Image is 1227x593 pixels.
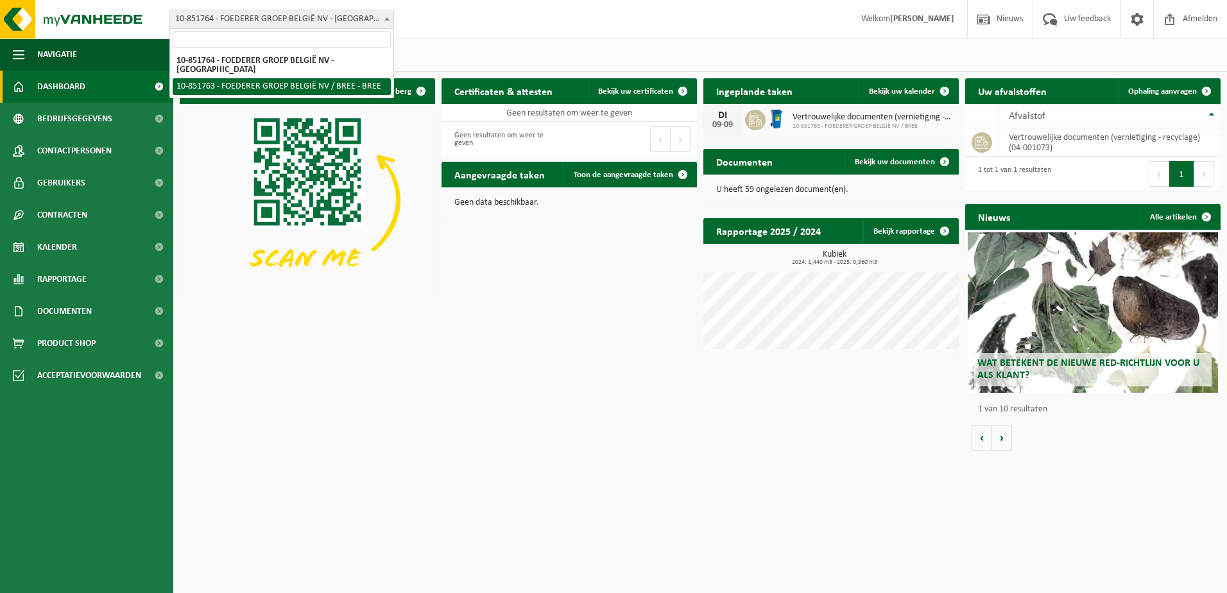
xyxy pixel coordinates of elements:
[972,425,992,451] button: Vorige
[1194,161,1214,187] button: Next
[965,78,1060,103] h2: Uw afvalstoffen
[855,158,935,166] span: Bekijk uw documenten
[1140,204,1219,230] a: Alle artikelen
[968,232,1218,393] a: Wat betekent de nieuwe RED-richtlijn voor u als klant?
[37,103,112,135] span: Bedrijfsgegevens
[710,259,959,266] span: 2024: 1,440 m3 - 2025: 0,960 m3
[37,327,96,359] span: Product Shop
[37,167,85,199] span: Gebruikers
[710,121,735,130] div: 09-09
[37,199,87,231] span: Contracten
[965,204,1023,229] h2: Nieuws
[173,53,391,78] li: 10-851764 - FOEDERER GROEP BELGIË NV - [GEOGRAPHIC_DATA]
[37,359,141,391] span: Acceptatievoorwaarden
[972,160,1051,188] div: 1 tot 1 van 1 resultaten
[650,126,671,152] button: Previous
[37,135,112,167] span: Contactpersonen
[454,198,684,207] p: Geen data beschikbaar.
[710,110,735,121] div: DI
[180,104,435,296] img: Download de VHEPlus App
[703,78,805,103] h2: Ingeplande taken
[37,231,77,263] span: Kalender
[793,123,952,130] span: 10-851763 - FOEDERER GROEP BELGIË NV / BREE
[37,71,85,103] span: Dashboard
[1009,111,1045,121] span: Afvalstof
[859,78,957,104] a: Bekijk uw kalender
[1169,161,1194,187] button: 1
[978,405,1214,414] p: 1 van 10 resultaten
[574,171,673,179] span: Toon de aangevraagde taken
[863,218,957,244] a: Bekijk rapportage
[766,108,787,130] img: WB-0240-HPE-BE-09
[173,78,391,95] li: 10-851763 - FOEDERER GROEP BELGIË NV / BREE - BREE
[383,87,411,96] span: Verberg
[169,10,394,29] span: 10-851764 - FOEDERER GROEP BELGIË NV - HASSELT
[448,125,563,153] div: Geen resultaten om weer te geven
[703,218,834,243] h2: Rapportage 2025 / 2024
[373,78,434,104] button: Verberg
[710,250,959,266] h3: Kubiek
[716,185,946,194] p: U heeft 59 ongelezen document(en).
[442,104,697,122] td: Geen resultaten om weer te geven
[890,14,954,24] strong: [PERSON_NAME]
[37,295,92,327] span: Documenten
[598,87,673,96] span: Bekijk uw certificaten
[1118,78,1219,104] a: Ophaling aanvragen
[442,78,565,103] h2: Certificaten & attesten
[977,358,1199,381] span: Wat betekent de nieuwe RED-richtlijn voor u als klant?
[869,87,935,96] span: Bekijk uw kalender
[563,162,696,187] a: Toon de aangevraagde taken
[992,425,1012,451] button: Volgende
[999,128,1221,157] td: vertrouwelijke documenten (vernietiging - recyclage) (04-001073)
[793,112,952,123] span: Vertrouwelijke documenten (vernietiging - recyclage)
[845,149,957,175] a: Bekijk uw documenten
[1149,161,1169,187] button: Previous
[37,263,87,295] span: Rapportage
[671,126,691,152] button: Next
[1128,87,1197,96] span: Ophaling aanvragen
[588,78,696,104] a: Bekijk uw certificaten
[37,39,77,71] span: Navigatie
[442,162,558,187] h2: Aangevraagde taken
[170,10,393,28] span: 10-851764 - FOEDERER GROEP BELGIË NV - HASSELT
[703,149,785,174] h2: Documenten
